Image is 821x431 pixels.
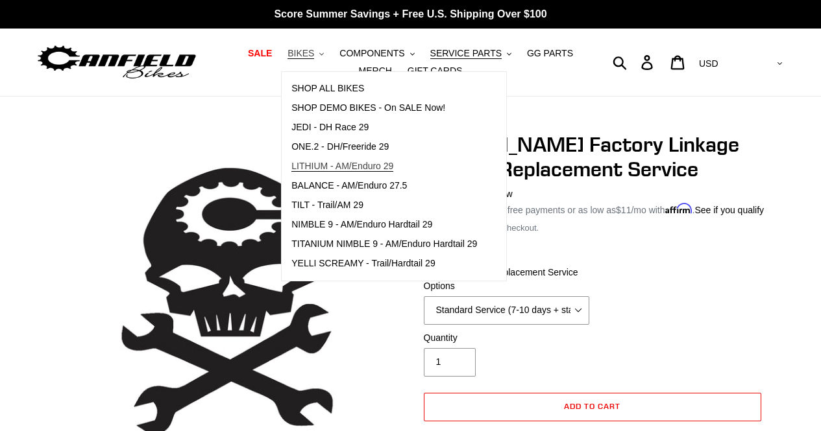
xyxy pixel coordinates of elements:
[478,189,512,199] span: 1 review
[665,203,692,214] span: Affirm
[424,393,761,421] button: Add to cart
[424,331,589,345] label: Quantity
[291,161,393,172] span: LITHIUM - AM/Enduro 29
[291,219,432,230] span: NIMBLE 9 - AM/Enduro Hardtail 29
[424,45,518,62] button: SERVICE PARTS
[282,137,487,157] a: ONE.2 - DH/Freeride 29
[694,205,764,215] a: See if you qualify - Learn more about Affirm Financing (opens in modal)
[282,215,487,235] a: NIMBLE 9 - AM/Enduro Hardtail 29
[408,65,463,76] span: GIFT CARDS
[333,45,421,62] button: COMPONENTS
[527,48,573,59] span: GG PARTS
[282,176,487,196] a: BALANCE - AM/Enduro 27.5
[421,132,765,182] h1: [PERSON_NAME] Factory Linkage Bearing Replacement Service
[282,79,487,99] a: SHOP ALL BIKES
[291,200,363,211] span: TILT - Trail/AM 29
[339,48,404,59] span: COMPONENTS
[616,205,631,215] span: $11
[291,258,435,269] span: YELLI SCREAMY - Trail/Hardtail 29
[248,48,272,59] span: SALE
[282,99,487,118] a: SHOP DEMO BIKES - On SALE Now!
[401,62,469,80] a: GIFT CARDS
[241,45,278,62] a: SALE
[282,235,487,254] a: TITANIUM NIMBLE 9 - AM/Enduro Hardtail 29
[352,62,398,80] a: MERCH
[421,222,765,235] div: calculated at checkout.
[282,196,487,215] a: TILT - Trail/AM 29
[467,200,765,217] p: 4 interest-free payments or as low as /mo with .
[430,48,502,59] span: SERVICE PARTS
[282,157,487,176] a: LITHIUM - AM/Enduro 29
[291,239,477,250] span: TITANIUM NIMBLE 9 - AM/Enduro Hardtail 29
[359,65,392,76] span: MERCH
[36,42,198,83] img: Canfield Bikes
[291,122,369,133] span: JEDI - DH Race 29
[291,83,364,94] span: SHOP ALL BIKES
[282,254,487,274] a: YELLI SCREAMY - Trail/Hardtail 29
[291,102,445,113] span: SHOP DEMO BIKES - On SALE Now!
[288,48,314,59] span: BIKES
[291,180,407,191] span: BALANCE - AM/Enduro 27.5
[282,118,487,137] a: JEDI - DH Race 29
[521,45,580,62] a: GG PARTS
[281,45,330,62] button: BIKES
[564,401,620,411] span: Add to cart
[291,141,389,152] span: ONE.2 - DH/Freeride 29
